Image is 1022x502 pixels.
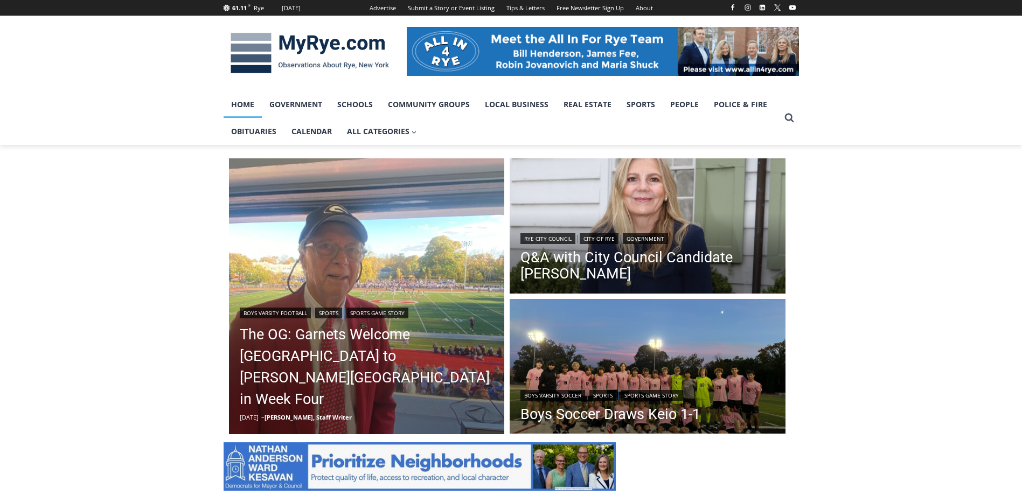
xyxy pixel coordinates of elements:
a: Read More Boys Soccer Draws Keio 1-1 [510,299,785,437]
a: Boys Varsity Soccer [520,390,585,401]
a: Sports [589,390,616,401]
button: View Search Form [780,108,799,128]
img: All in for Rye [407,27,799,75]
a: [PERSON_NAME], Staff Writer [265,413,352,421]
a: Home [224,91,262,118]
a: YouTube [786,1,799,14]
a: Boys Varsity Football [240,308,311,318]
a: People [663,91,706,118]
a: Sports [619,91,663,118]
span: All Categories [347,125,417,137]
a: City of Rye [580,233,618,244]
a: The OG: Garnets Welcome [GEOGRAPHIC_DATA] to [PERSON_NAME][GEOGRAPHIC_DATA] in Week Four [240,324,494,410]
a: Sports Game Story [346,308,408,318]
a: Schools [330,91,380,118]
a: Community Groups [380,91,477,118]
div: | | [240,305,494,318]
a: Calendar [284,118,339,145]
a: X [771,1,784,14]
a: All Categories [339,118,425,145]
div: Rye [254,3,264,13]
a: Obituaries [224,118,284,145]
div: | | [520,388,700,401]
span: – [261,413,265,421]
span: F [248,2,251,8]
a: Boys Soccer Draws Keio 1-1 [520,406,700,422]
span: 61.11 [232,4,247,12]
img: (PHOTO: The Rye Boys Soccer team from their match agains Keio Academy on September 30, 2025. Cred... [510,299,785,437]
a: Government [623,233,668,244]
a: Police & Fire [706,91,775,118]
a: Government [262,91,330,118]
img: (PHOTO: City council candidate Maria Tufvesson Shuck.) [510,158,785,296]
img: (PHOTO: The voice of Rye Garnet Football and Old Garnet Steve Feeney in the Nugent Stadium press ... [229,158,505,434]
a: Linkedin [756,1,769,14]
a: Q&A with City Council Candidate [PERSON_NAME] [520,249,775,282]
a: Read More Q&A with City Council Candidate Maria Tufvesson Shuck [510,158,785,296]
a: Local Business [477,91,556,118]
div: [DATE] [282,3,301,13]
div: | | [520,231,775,244]
a: Sports [315,308,342,318]
a: Instagram [741,1,754,14]
a: Read More The OG: Garnets Welcome Yorktown to Nugent Stadium in Week Four [229,158,505,434]
time: [DATE] [240,413,259,421]
a: Rye City Council [520,233,575,244]
a: Real Estate [556,91,619,118]
nav: Primary Navigation [224,91,780,145]
a: Facebook [726,1,739,14]
img: MyRye.com [224,25,396,81]
a: Sports Game Story [621,390,683,401]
